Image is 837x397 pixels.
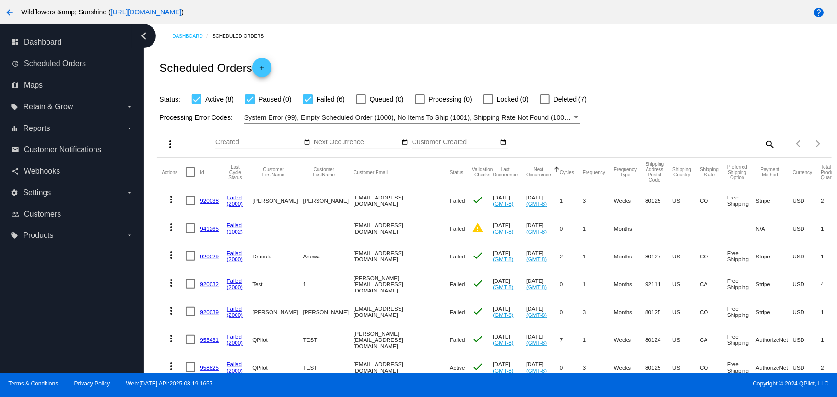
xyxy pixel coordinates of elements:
[200,169,204,175] button: Change sorting for Id
[12,210,19,218] i: people_outline
[450,253,465,259] span: Failed
[12,163,133,179] a: share Webhooks
[526,228,547,234] a: (GMT-8)
[12,82,19,89] i: map
[12,38,19,46] i: dashboard
[165,222,177,233] mat-icon: more_vert
[256,64,268,76] mat-icon: add
[493,298,527,326] mat-cell: [DATE]
[700,326,727,353] mat-cell: CA
[21,8,184,16] span: Wildflowers &amp; Sunshine ( )
[560,270,583,298] mat-cell: 0
[303,353,354,381] mat-cell: TEST
[526,284,547,290] a: (GMT-8)
[303,242,354,270] mat-cell: Anewa
[526,298,560,326] mat-cell: [DATE]
[672,298,700,326] mat-cell: US
[526,312,547,318] a: (GMT-8)
[645,242,672,270] mat-cell: 80127
[472,333,483,345] mat-icon: check
[756,242,793,270] mat-cell: Stripe
[205,93,234,105] span: Active (8)
[200,225,219,232] a: 941265
[793,242,821,270] mat-cell: USD
[24,145,101,154] span: Customer Notifications
[354,270,450,298] mat-cell: [PERSON_NAME][EMAIL_ADDRESS][DOMAIN_NAME]
[493,312,514,318] a: (GMT-8)
[472,305,483,317] mat-icon: check
[583,169,605,175] button: Change sorting for Frequency
[672,167,691,177] button: Change sorting for ShippingCountry
[200,337,219,343] a: 955431
[493,367,514,374] a: (GMT-8)
[493,200,514,207] a: (GMT-8)
[790,134,809,153] button: Previous page
[303,270,354,298] mat-cell: 1
[793,353,821,381] mat-cell: USD
[136,28,152,44] i: chevron_left
[614,214,645,242] mat-cell: Months
[24,167,60,175] span: Webhooks
[493,256,514,262] a: (GMT-8)
[614,167,637,177] button: Change sorting for FrequencyType
[227,256,243,262] a: (2000)
[727,187,756,214] mat-cell: Free Shipping
[172,29,212,44] a: Dashboard
[303,298,354,326] mat-cell: [PERSON_NAME]
[111,8,182,16] a: [URL][DOMAIN_NAME]
[672,270,700,298] mat-cell: US
[526,367,547,374] a: (GMT-8)
[227,333,242,339] a: Failed
[252,187,303,214] mat-cell: [PERSON_NAME]
[472,250,483,261] mat-icon: check
[159,95,180,103] span: Status:
[526,326,560,353] mat-cell: [DATE]
[645,187,672,214] mat-cell: 80125
[165,277,177,289] mat-icon: more_vert
[24,210,61,219] span: Customers
[614,298,645,326] mat-cell: Months
[200,364,219,371] a: 958825
[727,242,756,270] mat-cell: Free Shipping
[227,305,242,312] a: Failed
[560,169,574,175] button: Change sorting for Cycles
[354,298,450,326] mat-cell: [EMAIL_ADDRESS][DOMAIN_NAME]
[450,198,465,204] span: Failed
[793,169,813,175] button: Change sorting for CurrencyIso
[165,139,176,150] mat-icon: more_vert
[583,187,614,214] mat-cell: 3
[614,270,645,298] mat-cell: Months
[370,93,404,105] span: Queued (0)
[227,361,242,367] a: Failed
[672,187,700,214] mat-cell: US
[402,139,409,146] mat-icon: date_range
[645,353,672,381] mat-cell: 80125
[700,187,727,214] mat-cell: CO
[583,214,614,242] mat-cell: 1
[252,353,303,381] mat-cell: QPilot
[11,232,18,239] i: local_offer
[560,326,583,353] mat-cell: 7
[252,167,294,177] button: Change sorting for CustomerFirstName
[700,270,727,298] mat-cell: CA
[672,326,700,353] mat-cell: US
[215,139,302,146] input: Created
[727,353,756,381] mat-cell: Free Shipping
[12,142,133,157] a: email Customer Notifications
[165,194,177,205] mat-icon: more_vert
[23,188,51,197] span: Settings
[700,242,727,270] mat-cell: CO
[227,339,243,346] a: (2000)
[23,231,53,240] span: Products
[227,250,242,256] a: Failed
[317,93,345,105] span: Failed (6)
[159,58,271,77] h2: Scheduled Orders
[354,326,450,353] mat-cell: [PERSON_NAME][EMAIL_ADDRESS][DOMAIN_NAME]
[472,158,493,187] mat-header-cell: Validation Checks
[813,7,825,18] mat-icon: help
[554,93,587,105] span: Deleted (7)
[354,214,450,242] mat-cell: [EMAIL_ADDRESS][DOMAIN_NAME]
[700,298,727,326] mat-cell: CO
[429,93,472,105] span: Processing (0)
[493,270,527,298] mat-cell: [DATE]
